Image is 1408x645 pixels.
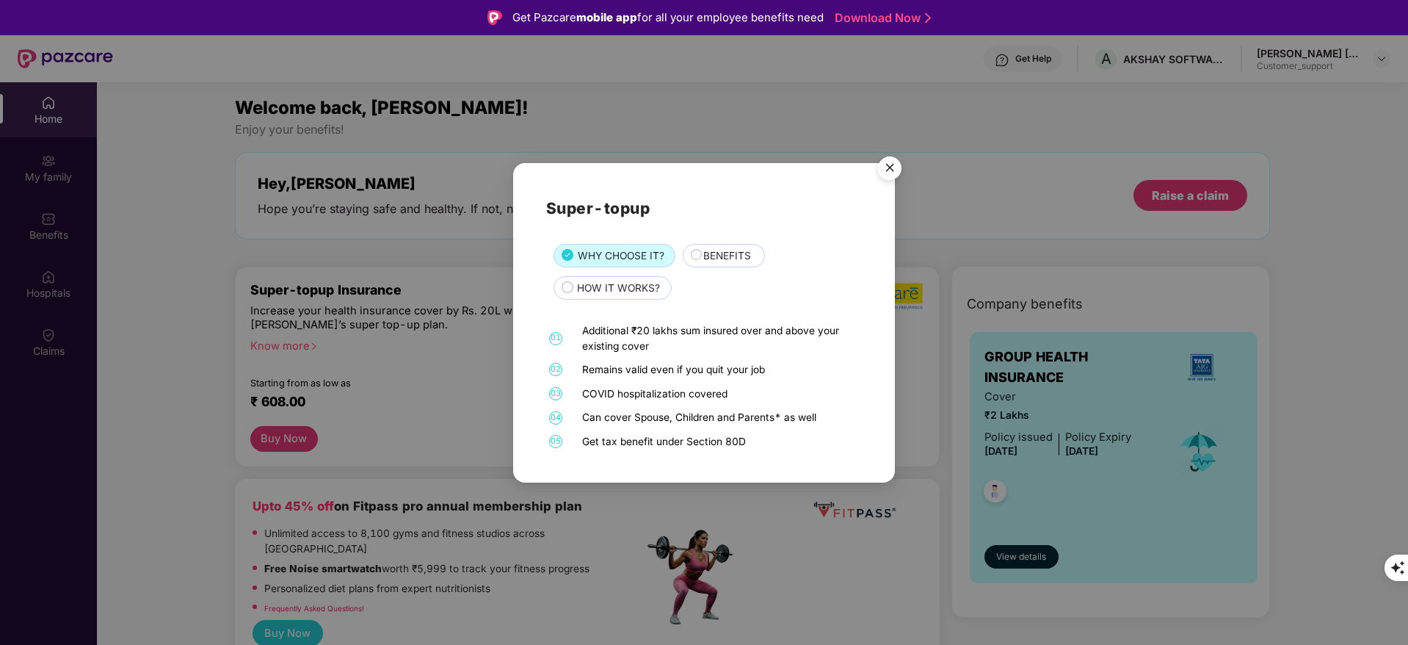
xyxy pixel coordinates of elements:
span: WHY CHOOSE IT? [578,248,664,264]
div: Get tax benefit under Section 80D [582,434,858,450]
span: HOW IT WORKS? [577,280,660,296]
div: COVID hospitalization covered [582,386,858,402]
div: Get Pazcare for all your employee benefits need [512,9,824,26]
span: BENEFITS [703,248,751,264]
img: Logo [487,10,502,25]
span: 05 [549,435,562,448]
img: Stroke [925,10,931,26]
div: Additional ₹20 lakhs sum insured over and above your existing cover [582,323,858,353]
span: 03 [549,387,562,400]
div: Remains valid even if you quit your job [582,362,858,378]
img: svg+xml;base64,PHN2ZyB4bWxucz0iaHR0cDovL3d3dy53My5vcmcvMjAwMC9zdmciIHdpZHRoPSI1NiIgaGVpZ2h0PSI1Ni... [869,149,910,190]
span: 02 [549,363,562,376]
h2: Super-topup [546,196,862,220]
button: Close [869,149,909,189]
span: 01 [549,331,562,345]
strong: mobile app [576,10,637,24]
a: Download Now [835,10,926,26]
div: Can cover Spouse, Children and Parents* as well [582,410,858,425]
span: 04 [549,411,562,424]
